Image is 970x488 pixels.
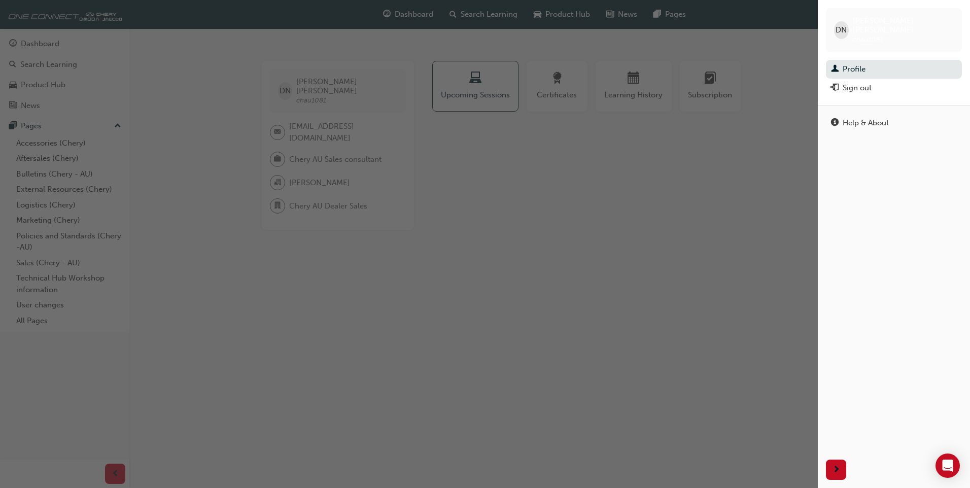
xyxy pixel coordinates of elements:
span: info-icon [831,119,839,128]
div: Help & About [843,117,889,129]
span: [PERSON_NAME] [PERSON_NAME] [853,16,954,34]
a: Help & About [826,114,962,132]
span: next-icon [833,464,840,476]
span: exit-icon [831,84,839,93]
button: Sign out [826,79,962,97]
div: Sign out [843,82,872,94]
div: Open Intercom Messenger [936,454,960,478]
span: DN [836,24,847,36]
span: man-icon [831,65,839,74]
span: chau1081 [853,35,883,44]
a: Profile [826,60,962,79]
